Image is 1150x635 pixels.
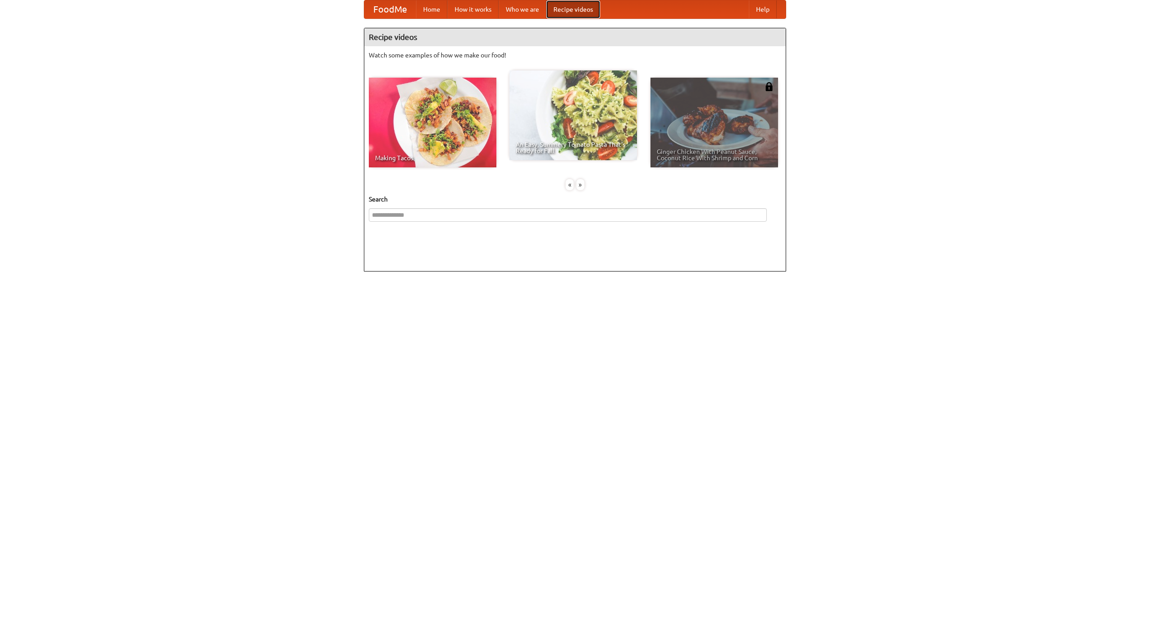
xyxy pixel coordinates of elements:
a: Help [749,0,777,18]
a: Home [416,0,447,18]
a: FoodMe [364,0,416,18]
span: An Easy, Summery Tomato Pasta That's Ready for Fall [516,141,631,154]
span: Making Tacos [375,155,490,161]
p: Watch some examples of how we make our food! [369,51,781,60]
div: » [576,179,584,190]
a: Who we are [499,0,546,18]
a: How it works [447,0,499,18]
a: An Easy, Summery Tomato Pasta That's Ready for Fall [509,70,637,160]
a: Recipe videos [546,0,600,18]
h4: Recipe videos [364,28,786,46]
h5: Search [369,195,781,204]
a: Making Tacos [369,78,496,167]
div: « [566,179,574,190]
img: 483408.png [765,82,774,91]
